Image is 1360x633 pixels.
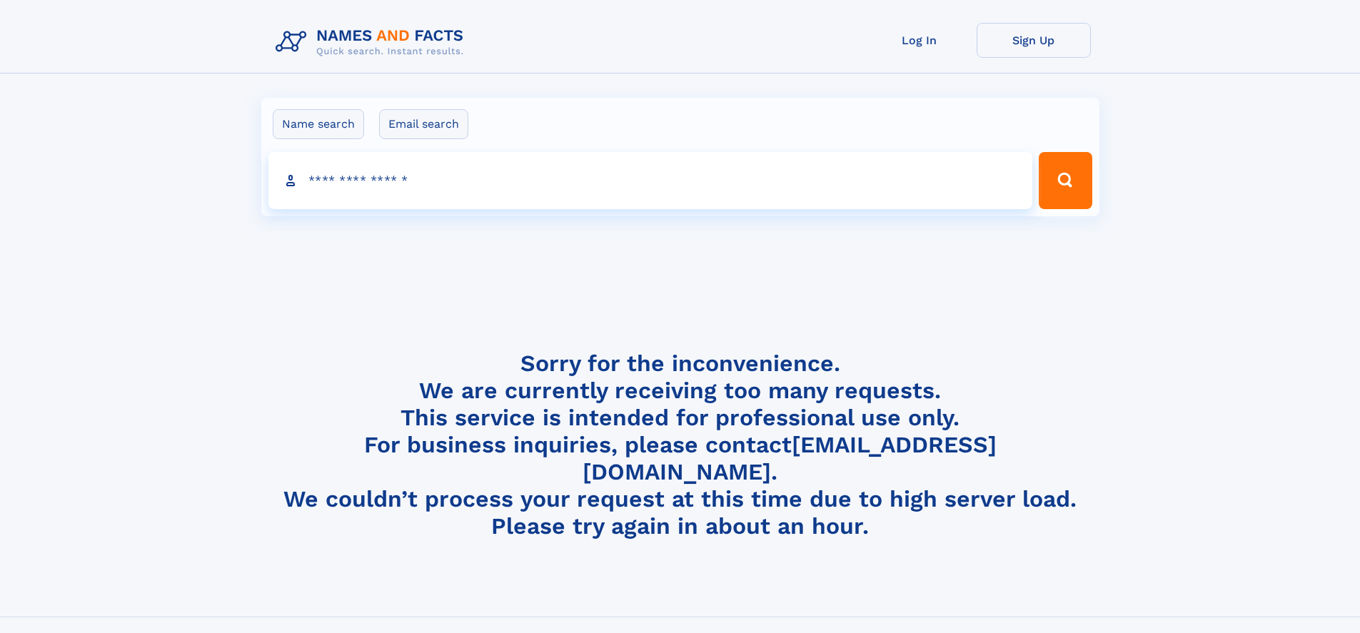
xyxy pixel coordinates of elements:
[270,350,1091,540] h4: Sorry for the inconvenience. We are currently receiving too many requests. This service is intend...
[862,23,977,58] a: Log In
[1039,152,1092,209] button: Search Button
[977,23,1091,58] a: Sign Up
[379,109,468,139] label: Email search
[270,23,475,61] img: Logo Names and Facts
[268,152,1033,209] input: search input
[273,109,364,139] label: Name search
[583,431,997,485] a: [EMAIL_ADDRESS][DOMAIN_NAME]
